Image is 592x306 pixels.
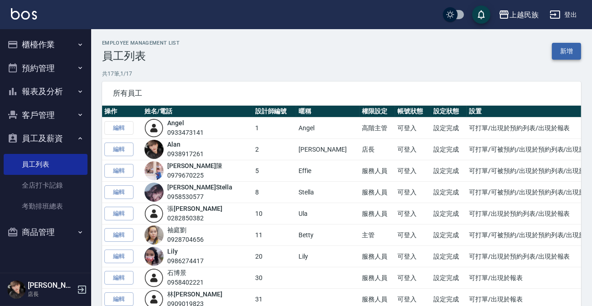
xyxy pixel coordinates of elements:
th: 設定狀態 [431,106,467,117]
div: 0928704656 [167,235,204,245]
td: 設定完成 [431,203,467,224]
a: 新增 [552,43,581,60]
td: 服務人員 [360,182,396,203]
img: avatar.jpeg [144,161,164,180]
div: 0958402221 [167,278,204,287]
th: 權限設定 [360,106,396,117]
a: 員工列表 [4,154,88,175]
button: 預約管理 [4,56,88,80]
p: 共 17 筆, 1 / 17 [102,70,581,78]
td: 可登入 [395,160,431,182]
a: 張[PERSON_NAME] [167,205,222,212]
button: 上越民族 [495,5,542,24]
td: 設定完成 [431,224,467,246]
td: 設定完成 [431,139,467,160]
td: Lily [296,246,360,267]
img: user-login-man-human-body-mobile-person-512.png [144,118,164,138]
td: 5 [253,160,296,182]
h2: Employee Management List [102,40,180,46]
a: 編輯 [104,185,134,199]
td: 11 [253,224,296,246]
a: 編輯 [104,164,134,178]
td: 可登入 [395,224,431,246]
img: avatar.jpeg [144,183,164,202]
td: Betty [296,224,360,246]
td: 設定完成 [431,160,467,182]
td: 可登入 [395,139,431,160]
a: 編輯 [104,228,134,242]
th: 設計師編號 [253,106,296,117]
td: 可登入 [395,246,431,267]
button: save [472,5,490,24]
td: Effie [296,160,360,182]
td: 1 [253,117,296,139]
td: 可登入 [395,117,431,139]
a: 編輯 [104,143,134,157]
a: 全店打卡記錄 [4,175,88,196]
div: 0938917261 [167,149,204,159]
td: 可登入 [395,182,431,203]
div: 0958530577 [167,192,232,202]
td: Ula [296,203,360,224]
button: 客戶管理 [4,103,88,127]
td: 設定完成 [431,267,467,289]
th: 姓名/電話 [142,106,252,117]
img: avatar.jpeg [144,247,164,266]
td: 服務人員 [360,246,396,267]
a: Alan [167,141,180,148]
th: 操作 [102,106,142,117]
td: 主管 [360,224,396,246]
button: 櫃檯作業 [4,33,88,56]
img: user-login-man-human-body-mobile-person-512.png [144,204,164,223]
a: 編輯 [104,271,134,285]
img: Person [7,280,26,299]
h5: [PERSON_NAME] [28,281,74,290]
td: 服務人員 [360,267,396,289]
td: 2 [253,139,296,160]
td: 10 [253,203,296,224]
th: 帳號狀態 [395,106,431,117]
a: Lily [167,248,178,255]
a: 袖庭劉 [167,226,186,234]
td: 店長 [360,139,396,160]
div: 0282850382 [167,214,222,223]
td: 設定完成 [431,246,467,267]
img: Logo [11,8,37,20]
td: 設定完成 [431,182,467,203]
div: 0979670225 [167,171,222,180]
img: avatar.jpeg [144,140,164,159]
a: 石博景 [167,269,186,276]
td: 設定完成 [431,117,467,139]
div: 上越民族 [510,9,539,20]
a: [PERSON_NAME]陳 [167,162,222,169]
th: 暱稱 [296,106,360,117]
td: 服務人員 [360,160,396,182]
td: 高階主管 [360,117,396,139]
td: 8 [253,182,296,203]
div: 0933473141 [167,128,204,138]
a: 編輯 [104,207,134,221]
td: 20 [253,246,296,267]
button: 登出 [546,6,581,23]
img: avatar.jpeg [144,225,164,245]
td: 30 [253,267,296,289]
td: Angel [296,117,360,139]
a: [PERSON_NAME]Stella [167,184,232,191]
div: 0986274417 [167,256,204,266]
a: 林[PERSON_NAME] [167,291,222,298]
td: 可登入 [395,267,431,289]
td: 服務人員 [360,203,396,224]
h3: 員工列表 [102,50,180,62]
p: 店長 [28,290,74,298]
td: 可登入 [395,203,431,224]
a: 編輯 [104,250,134,264]
span: 所有員工 [113,89,570,98]
a: Angel [167,119,184,127]
img: user-login-man-human-body-mobile-person-512.png [144,268,164,287]
button: 員工及薪資 [4,127,88,150]
td: [PERSON_NAME] [296,139,360,160]
td: Stella [296,182,360,203]
button: 報表及分析 [4,80,88,103]
button: 商品管理 [4,220,88,244]
a: 考勤排班總表 [4,196,88,217]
